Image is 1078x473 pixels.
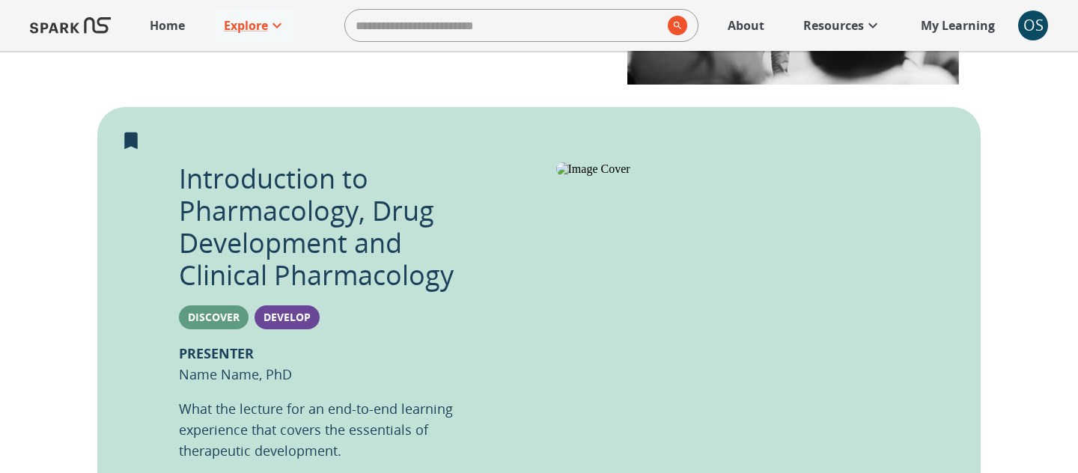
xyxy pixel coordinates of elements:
[179,343,292,385] p: Name Name, PhD
[142,9,192,42] a: Home
[255,310,320,324] span: Develop
[1018,10,1048,40] button: account of current user
[120,129,142,152] svg: Remove from My Learning
[803,16,864,34] p: Resources
[796,9,889,42] a: Resources
[150,16,185,34] p: Home
[179,162,481,292] p: Introduction to Pharmacology, Drug Development and Clinical Pharmacology
[720,9,772,42] a: About
[30,7,111,43] img: Logo of SPARK at Stanford
[913,9,1003,42] a: My Learning
[921,16,995,34] p: My Learning
[1018,10,1048,40] div: OS
[662,10,687,41] button: search
[179,344,254,362] b: PRESENTER
[179,398,481,461] p: What the lecture for an end-to-end learning experience that covers the essentials of therapeutic ...
[556,162,934,176] img: Image Cover
[224,16,268,34] p: Explore
[728,16,764,34] p: About
[216,9,293,42] a: Explore
[179,310,249,324] span: Discover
